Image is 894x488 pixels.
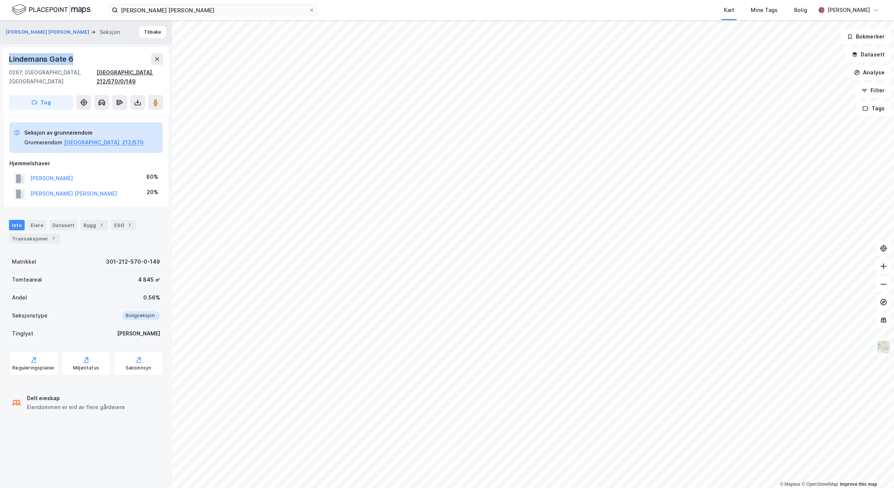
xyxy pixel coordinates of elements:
div: Seksjon av grunneiendom [24,128,144,137]
div: 0.56% [143,293,160,302]
button: Datasett [845,47,891,62]
div: Eiendommen er eid av flere gårdeiere [27,403,125,412]
div: Bolig [794,6,807,15]
div: 80% [146,172,158,181]
div: Info [9,220,25,230]
div: Matrikkel [12,257,36,266]
div: Miljøstatus [73,365,99,371]
div: 0267, [GEOGRAPHIC_DATA], [GEOGRAPHIC_DATA] [9,68,97,86]
button: [GEOGRAPHIC_DATA], 212/570 [64,138,144,147]
div: Transaksjoner [9,233,60,244]
input: Søk på adresse, matrikkel, gårdeiere, leietakere eller personer [118,4,309,16]
div: Andel [12,293,27,302]
a: Mapbox [780,482,800,487]
img: Z [876,340,891,354]
div: Kart [724,6,734,15]
div: Seksjon [99,28,120,37]
div: Reguleringsplaner [12,365,55,371]
button: [PERSON_NAME] [PERSON_NAME] [6,28,91,36]
button: Tags [856,101,891,116]
div: Hjemmelshaver [9,159,163,168]
div: Lindemans Gate 6 [9,53,75,65]
div: ESG [111,220,136,230]
div: 1 [126,221,133,229]
iframe: Chat Widget [857,452,894,488]
div: Tomteareal [12,275,42,284]
div: 301-212-570-0-149 [106,257,160,266]
div: Delt eieskap [27,394,125,403]
div: 20% [147,188,158,197]
button: Filter [855,83,891,98]
div: Mine Tags [751,6,778,15]
div: Bygg [80,220,108,230]
div: Tinglyst [12,329,33,338]
div: Saksinnsyn [126,365,151,371]
div: [PERSON_NAME] [117,329,160,338]
button: Tag [9,95,73,110]
button: Analyse [848,65,891,80]
img: logo.f888ab2527a4732fd821a326f86c7f29.svg [12,3,91,16]
div: Eiere [28,220,46,230]
div: 7 [50,235,57,242]
div: Grunneiendom [24,138,62,147]
div: Kontrollprogram for chat [857,452,894,488]
div: Datasett [49,220,77,230]
div: Seksjonstype [12,311,48,320]
div: [GEOGRAPHIC_DATA], 212/570/0/149 [97,68,163,86]
a: OpenStreetMap [802,482,838,487]
div: 4 845 ㎡ [138,275,160,284]
button: Bokmerker [841,29,891,44]
div: 1 [98,221,105,229]
div: [PERSON_NAME] [827,6,870,15]
a: Improve this map [840,482,877,487]
button: Tilbake [139,26,166,38]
